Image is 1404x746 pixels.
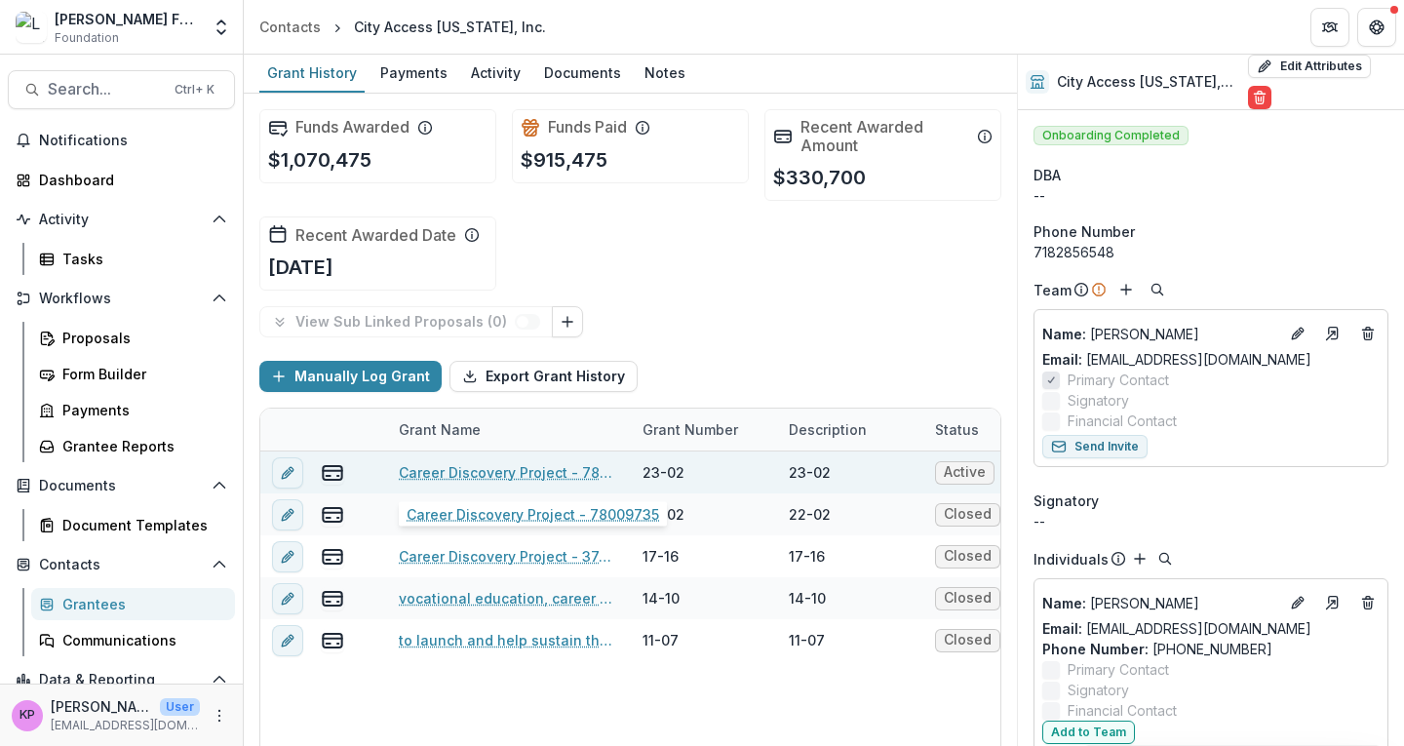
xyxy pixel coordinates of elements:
[1357,8,1396,47] button: Get Help
[399,462,619,483] a: Career Discovery Project - 78009735
[1033,491,1099,511] span: Signatory
[1042,595,1086,611] span: Name :
[252,13,554,41] nav: breadcrumb
[548,118,627,137] h2: Funds Paid
[8,470,235,501] button: Open Documents
[372,59,455,87] div: Payments
[321,587,344,610] button: view-payments
[944,632,992,648] span: Closed
[637,59,693,87] div: Notes
[1153,547,1177,570] button: Search
[1033,126,1189,145] span: Onboarding Completed
[789,546,825,567] div: 17-16
[62,436,219,456] div: Grantee Reports
[62,249,219,269] div: Tasks
[8,125,235,156] button: Notifications
[8,70,235,109] button: Search...
[259,306,553,337] button: View Sub Linked Proposals (0)
[536,55,629,93] a: Documents
[1317,318,1348,349] a: Go to contact
[399,504,619,525] a: Career Discovery Project - 71211229
[789,588,826,609] div: 14-10
[1068,390,1129,411] span: Signatory
[51,696,152,717] p: [PERSON_NAME]
[8,664,235,695] button: Open Data & Reporting
[8,549,235,580] button: Open Contacts
[8,204,235,235] button: Open Activity
[39,478,204,494] span: Documents
[39,170,219,190] div: Dashboard
[643,588,680,609] div: 14-10
[48,80,163,98] span: Search...
[268,145,371,175] p: $1,070,475
[1068,700,1177,721] span: Financial Contact
[1068,659,1169,680] span: Primary Contact
[944,590,992,607] span: Closed
[631,409,777,451] div: Grant Number
[1042,639,1380,659] p: [PHONE_NUMBER]
[800,118,969,155] h2: Recent Awarded Amount
[1033,221,1135,242] span: Phone Number
[777,419,878,440] div: Description
[1286,322,1309,345] button: Edit
[1042,324,1278,344] p: [PERSON_NAME]
[31,322,235,354] a: Proposals
[1356,322,1380,345] button: Deletes
[372,55,455,93] a: Payments
[39,212,204,228] span: Activity
[62,515,219,535] div: Document Templates
[1042,349,1311,370] a: Email: [EMAIL_ADDRESS][DOMAIN_NAME]
[1317,587,1348,618] a: Go to contact
[8,283,235,314] button: Open Workflows
[208,704,231,727] button: More
[777,409,923,451] div: Description
[272,457,303,489] button: edit
[8,164,235,196] a: Dashboard
[944,464,986,481] span: Active
[1286,591,1309,614] button: Edit
[62,594,219,614] div: Grantees
[944,548,992,565] span: Closed
[51,717,200,734] p: [EMAIL_ADDRESS][DOMAIN_NAME]
[295,314,515,331] p: View Sub Linked Proposals ( 0 )
[31,243,235,275] a: Tasks
[399,546,619,567] a: Career Discovery Project - 37431591
[31,358,235,390] a: Form Builder
[31,624,235,656] a: Communications
[39,557,204,573] span: Contacts
[536,59,629,87] div: Documents
[295,226,456,245] h2: Recent Awarded Date
[552,306,583,337] button: Link Grants
[208,8,235,47] button: Open entity switcher
[321,503,344,527] button: view-payments
[171,79,218,100] div: Ctrl + K
[1042,435,1148,458] button: Send Invite
[1042,618,1311,639] a: Email: [EMAIL_ADDRESS][DOMAIN_NAME]
[631,419,750,440] div: Grant Number
[449,361,638,392] button: Export Grant History
[643,630,679,650] div: 11-07
[1042,641,1149,657] span: Phone Number :
[773,163,866,192] p: $330,700
[1042,326,1086,342] span: Name :
[944,506,992,523] span: Closed
[789,462,831,483] div: 23-02
[1042,351,1082,368] span: Email:
[387,419,492,440] div: Grant Name
[1068,370,1169,390] span: Primary Contact
[272,541,303,572] button: edit
[1033,511,1388,531] div: --
[268,253,333,282] p: [DATE]
[55,9,200,29] div: [PERSON_NAME] Fund for the Blind
[1033,280,1072,300] p: Team
[1248,55,1371,78] button: Edit Attributes
[1033,165,1061,185] span: DBA
[272,583,303,614] button: edit
[259,59,365,87] div: Grant History
[1248,86,1271,109] button: Delete
[62,400,219,420] div: Payments
[321,461,344,485] button: view-payments
[1128,547,1151,570] button: Add
[16,12,47,43] img: Lavelle Fund for the Blind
